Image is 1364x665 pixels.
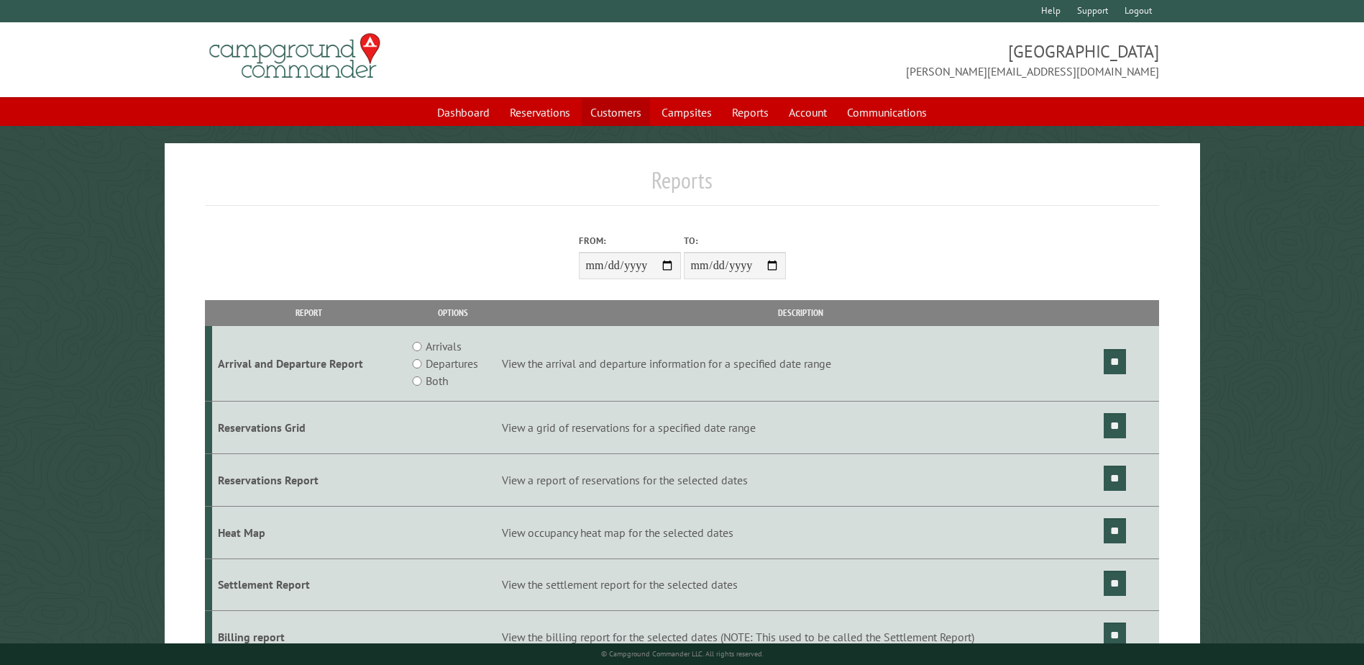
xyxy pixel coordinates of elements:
[500,300,1102,325] th: Description
[429,99,498,126] a: Dashboard
[723,99,777,126] a: Reports
[500,402,1102,454] td: View a grid of reservations for a specified date range
[500,611,1102,664] td: View the billing report for the selected dates (NOTE: This used to be called the Settlement Report)
[212,558,406,611] td: Settlement Report
[682,40,1159,80] span: [GEOGRAPHIC_DATA] [PERSON_NAME][EMAIL_ADDRESS][DOMAIN_NAME]
[212,402,406,454] td: Reservations Grid
[500,558,1102,611] td: View the settlement report for the selected dates
[205,28,385,84] img: Campground Commander
[426,338,462,355] label: Arrivals
[212,300,406,325] th: Report
[500,506,1102,558] td: View occupancy heat map for the selected dates
[212,453,406,506] td: Reservations Report
[212,326,406,402] td: Arrival and Departure Report
[838,99,935,126] a: Communications
[653,99,720,126] a: Campsites
[601,649,764,659] small: © Campground Commander LLC. All rights reserved.
[501,99,579,126] a: Reservations
[212,506,406,558] td: Heat Map
[684,234,786,248] label: To:
[426,372,448,389] label: Both
[582,99,650,126] a: Customers
[780,99,836,126] a: Account
[500,326,1102,402] td: View the arrival and departure information for a specified date range
[406,300,499,325] th: Options
[205,166,1158,206] h1: Reports
[212,611,406,664] td: Billing report
[426,355,478,372] label: Departures
[579,234,681,248] label: From:
[500,453,1102,506] td: View a report of reservations for the selected dates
